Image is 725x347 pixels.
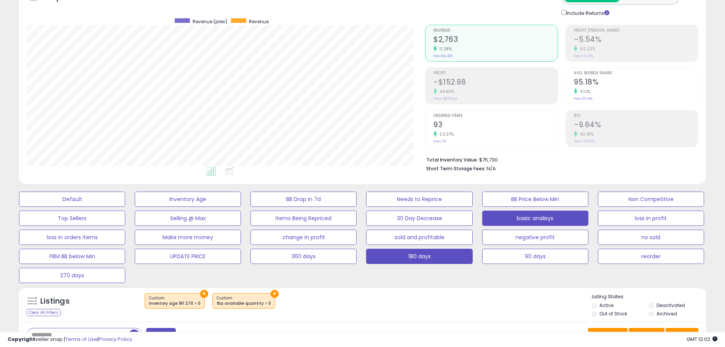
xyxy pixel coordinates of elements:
div: Clear All Filters [27,309,61,316]
button: Columns [629,328,664,341]
button: negative profit [482,230,588,245]
h2: $2,763 [433,35,558,45]
div: inventory age 181 270 > 0 [149,301,201,306]
label: Out of Stock [599,310,627,317]
b: Short Term Storage Fees: [426,165,486,172]
span: Revenue [433,29,558,33]
button: change in profit [250,230,357,245]
button: Save View [588,328,628,341]
span: Ordered Items [433,114,558,118]
label: Active [599,302,613,309]
button: 180 days [366,249,472,264]
button: Default [19,192,125,207]
small: 50.22% [577,46,595,52]
span: Custom: [149,295,201,307]
small: 43.43% [577,131,594,137]
div: seller snap | | [8,336,132,343]
button: × [271,290,279,298]
span: Columns [634,331,658,338]
button: sold and profitable [366,230,472,245]
small: Prev: -17.04% [574,139,595,144]
span: N/A [487,165,496,172]
button: FBM BB below Min [19,249,125,264]
button: Actions [666,328,698,341]
small: Prev: $2,483 [433,54,453,58]
span: ROI [574,114,698,118]
small: Prev: 76 [433,139,446,144]
span: Profit [PERSON_NAME] [574,29,698,33]
small: Prev: -$276.44 [433,96,457,101]
small: 11.28% [437,46,452,52]
label: Archived [656,310,677,317]
button: loss in orders items [19,230,125,245]
h2: 93 [433,120,558,131]
span: Custom: [217,295,271,307]
button: Make more money [135,230,241,245]
button: Filters [146,328,176,341]
button: × [200,290,208,298]
span: Revenue [249,18,269,25]
strong: Copyright [8,336,35,343]
div: Include Returns [556,8,618,17]
button: no sold [598,230,704,245]
small: 22.37% [437,131,454,137]
button: UPDATE PRICE [135,249,241,264]
span: Profit [433,71,558,75]
button: 360 days [250,249,357,264]
button: 30 Day Decrease [366,211,472,226]
button: BB Drop in 7d [250,192,357,207]
h2: 95.18% [574,78,698,88]
small: 4.12% [577,89,591,94]
small: 44.66% [437,89,454,94]
h5: Listings [40,296,70,307]
h2: -5.54% [574,35,698,45]
span: Avg. Buybox Share [574,71,698,75]
button: Needs to Reprice [366,192,472,207]
button: Top Sellers [19,211,125,226]
span: 2025-09-8 12:02 GMT [687,336,717,343]
button: 270 days [19,268,125,283]
button: Selling @ Max [135,211,241,226]
small: Prev: -11.13% [574,54,593,58]
b: Total Inventory Value: [426,157,478,163]
small: Prev: 91.41% [574,96,593,101]
button: Items Being Repriced [250,211,357,226]
h2: -$152.98 [433,78,558,88]
button: reorder [598,249,704,264]
p: Listing States: [592,293,706,301]
label: Deactivated [656,302,685,309]
div: fba available quantity > 0 [217,301,271,306]
button: Inventory Age [135,192,241,207]
h2: -9.64% [574,120,698,131]
li: $75,730 [426,155,693,164]
button: loss in profit [598,211,704,226]
button: 90 days [482,249,588,264]
span: Revenue (prev) [193,18,227,25]
button: Non Competitive [598,192,704,207]
button: BB Price Below Min [482,192,588,207]
button: basic analisys [482,211,588,226]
